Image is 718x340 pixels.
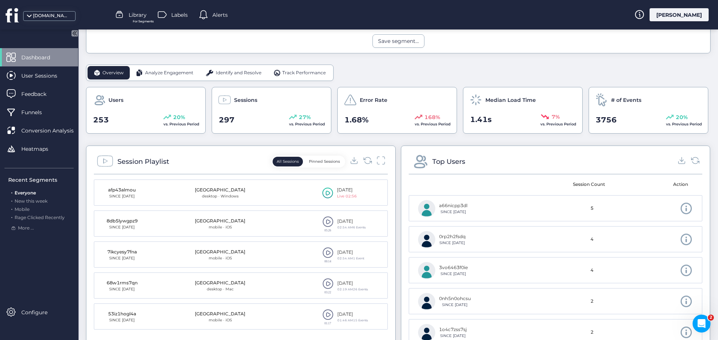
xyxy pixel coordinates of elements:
[553,174,625,195] mat-header-cell: Session Count
[590,267,593,274] span: 4
[8,176,74,184] div: Recent Segments
[103,255,141,261] div: SINCE [DATE]
[322,291,334,294] div: 03:22
[439,209,467,215] div: SINCE [DATE]
[216,69,261,77] span: Identify and Resolve
[625,174,697,195] mat-header-cell: Action
[93,114,109,126] span: 253
[360,96,387,104] span: Error Rate
[103,311,141,318] div: 53iz1hogl4a
[439,202,467,209] div: a66nicpp3dl
[337,318,368,323] div: 01:46 AMㅤ15 Events
[470,114,492,125] span: 1.41s
[337,287,368,292] div: 02:19 AMㅤ26 Events
[195,193,245,199] div: desktop · Windows
[305,157,344,166] button: Pinned Sessions
[337,249,364,256] div: [DATE]
[337,225,366,230] div: 02:54 AMㅤ6 Events
[15,190,36,196] span: Everyone
[21,127,85,135] span: Conversion Analysis
[195,311,245,318] div: [GEOGRAPHIC_DATA]
[102,69,124,77] span: Overview
[195,187,245,194] div: [GEOGRAPHIC_DATA]
[103,187,141,194] div: afp43almou
[590,329,593,336] span: 2
[439,233,466,240] div: 0rp2h2fsdq
[103,280,141,287] div: 68w1rms7qn
[439,264,468,271] div: 3vo6463f0ie
[195,218,245,225] div: [GEOGRAPHIC_DATA]
[234,96,257,104] span: Sessions
[596,114,617,126] span: 3756
[439,295,471,302] div: 0nh5n0ohcsu
[439,326,467,333] div: 1o4c7zss7sj
[439,333,467,339] div: SINCE [DATE]
[485,96,536,104] span: Median Load Time
[15,206,30,212] span: Mobile
[195,317,245,323] div: mobile · iOS
[439,271,468,277] div: SINCE [DATE]
[15,215,65,220] span: Rage Clicked Recently
[432,156,465,167] div: Top Users
[322,322,334,325] div: 01:17
[590,298,593,305] span: 2
[289,122,325,127] span: vs. Previous Period
[18,225,34,232] span: More ...
[103,224,141,230] div: SINCE [DATE]
[337,193,357,199] div: Live 02:56
[195,255,245,261] div: mobile · iOS
[666,122,702,127] span: vs. Previous Period
[108,96,123,104] span: Users
[11,213,12,220] span: .
[337,311,368,318] div: [DATE]
[171,11,188,19] span: Labels
[21,308,59,316] span: Configure
[21,72,68,80] span: User Sessions
[195,286,245,292] div: desktop · Mac
[424,113,440,121] span: 168%
[611,96,641,104] span: # of Events
[195,280,245,287] div: [GEOGRAPHIC_DATA]
[103,193,141,199] div: SINCE [DATE]
[299,113,311,121] span: 27%
[322,229,334,232] div: 05:26
[337,187,357,194] div: [DATE]
[195,249,245,256] div: [GEOGRAPHIC_DATA]
[439,302,471,308] div: SINCE [DATE]
[590,205,593,212] span: 5
[344,114,369,126] span: 1.68%
[21,90,58,98] span: Feedback
[103,218,141,225] div: 8db5lywgpz9
[439,240,466,246] div: SINCE [DATE]
[212,11,228,19] span: Alerts
[337,218,366,225] div: [DATE]
[11,197,12,204] span: .
[103,249,141,256] div: 7ikcyesy7fna
[103,286,141,292] div: SINCE [DATE]
[133,19,154,24] span: For Segments
[21,53,61,62] span: Dashboard
[590,236,593,243] span: 4
[415,122,451,127] span: vs. Previous Period
[33,12,70,19] div: [DOMAIN_NAME]
[676,113,688,121] span: 20%
[650,8,709,21] div: [PERSON_NAME]
[145,69,193,77] span: Analyze Engagement
[195,224,245,230] div: mobile · iOS
[693,315,711,333] iframe: Intercom live chat
[129,11,147,19] span: Library
[117,156,169,167] div: Session Playlist
[378,37,419,45] div: Save segment...
[103,317,141,323] div: SINCE [DATE]
[540,122,576,127] span: vs. Previous Period
[322,260,334,263] div: 00:14
[11,205,12,212] span: .
[163,122,199,127] span: vs. Previous Period
[552,113,560,121] span: 7%
[15,198,47,204] span: New this week
[337,280,368,287] div: [DATE]
[21,108,53,116] span: Funnels
[273,157,303,166] button: All Sessions
[11,188,12,196] span: .
[708,315,714,321] span: 2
